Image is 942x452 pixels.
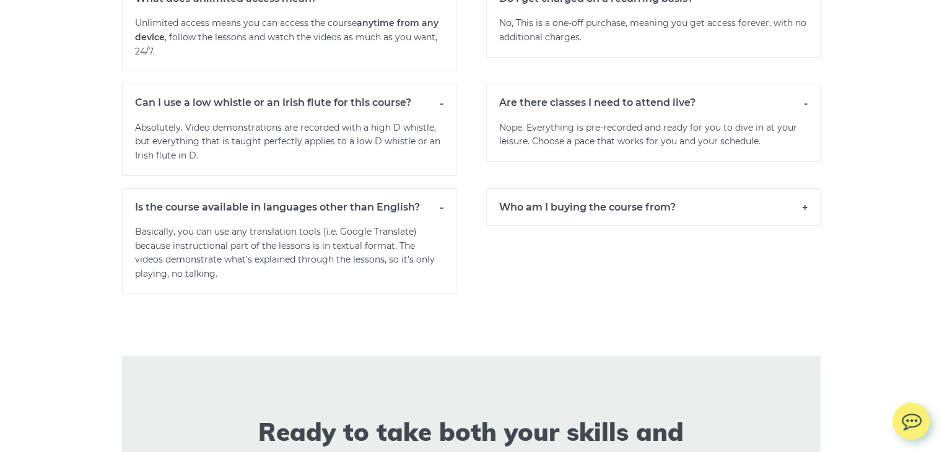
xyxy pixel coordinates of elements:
h6: Who am I buying the course from? [486,188,821,226]
h6: Is the course available in languages other than English? [122,188,456,225]
p: Absolutely. Video demonstrations are recorded with a high D whistle, but everything that is taugh... [122,121,456,176]
p: Unlimited access means you can access the course , follow the lessons and watch the videos as muc... [122,16,456,71]
p: Basically, you can use any translation tools (i.e. Google Translate) because instructional part o... [122,225,456,294]
p: Nope. Everything is pre-recorded and ready for you to dive in at your leisure. Choose a pace that... [486,121,821,162]
h6: Can I use a low whistle or an Irish flute for this course? [122,84,456,121]
p: No, This is a one-off purchase, meaning you get access forever, with no additional charges. [486,16,821,58]
h6: Are there classes I need to attend live? [486,84,821,121]
strong: anytime from any device [135,17,438,43]
img: chat.svg [892,402,930,434]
